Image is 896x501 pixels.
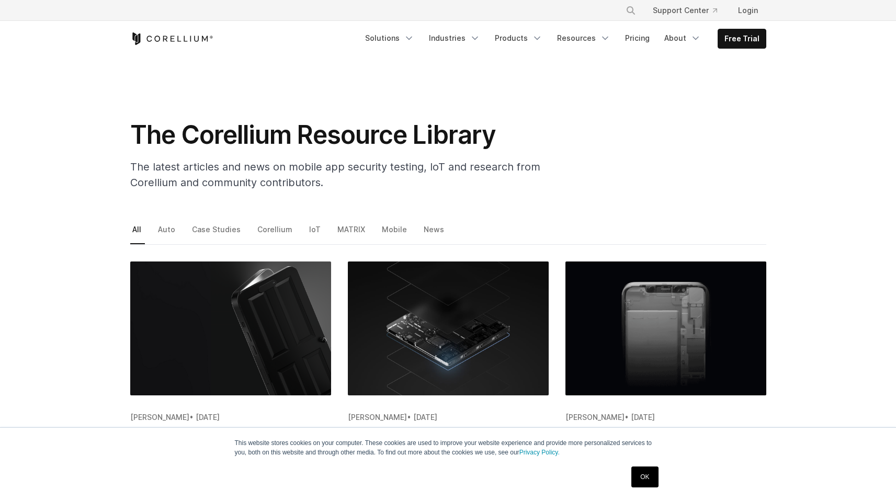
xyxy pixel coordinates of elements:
[489,29,549,48] a: Products
[196,413,220,422] span: [DATE]
[156,222,179,244] a: Auto
[621,1,640,20] button: Search
[190,222,244,244] a: Case Studies
[307,222,324,244] a: IoT
[130,261,331,395] img: Common Vulnerabilities and Exposures Examples in Mobile Application Testing
[130,413,189,422] span: [PERSON_NAME]
[730,1,766,20] a: Login
[359,29,766,49] div: Navigation Menu
[565,413,625,422] span: [PERSON_NAME]
[519,449,560,456] a: Privacy Policy.
[335,222,369,244] a: MATRIX
[619,29,656,48] a: Pricing
[359,29,421,48] a: Solutions
[613,1,766,20] div: Navigation Menu
[422,222,448,244] a: News
[348,413,407,422] span: [PERSON_NAME]
[380,222,411,244] a: Mobile
[658,29,707,48] a: About
[718,29,766,48] a: Free Trial
[255,222,296,244] a: Corellium
[130,412,331,423] div: •
[130,119,549,151] h1: The Corellium Resource Library
[348,261,549,395] img: Embedded Debugging with Arm DS IDE: Secure Tools & Techniques for App Developers
[631,413,655,422] span: [DATE]
[235,438,662,457] p: This website stores cookies on your computer. These cookies are used to improve your website expe...
[348,412,549,423] div: •
[423,29,486,48] a: Industries
[631,466,658,487] a: OK
[644,1,725,20] a: Support Center
[565,412,766,423] div: •
[551,29,617,48] a: Resources
[130,222,145,244] a: All
[413,413,437,422] span: [DATE]
[565,261,766,395] img: OWASP Mobile Security Testing: How Virtual Devices Catch What Top 10 Checks Miss
[130,161,540,189] span: The latest articles and news on mobile app security testing, IoT and research from Corellium and ...
[130,32,213,45] a: Corellium Home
